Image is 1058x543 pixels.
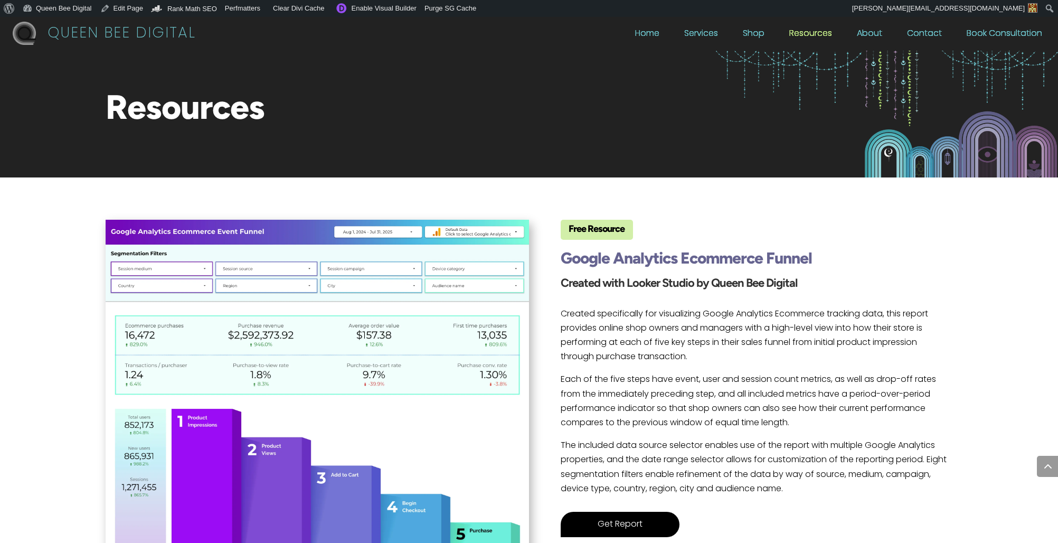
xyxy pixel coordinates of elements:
h4: Free Resource [569,228,633,238]
a: Get Report [561,512,679,537]
img: QBD Logo [13,22,36,45]
a: Home [635,30,659,42]
a: Contact [907,30,942,42]
a: Shop [743,30,764,42]
h3: Created with Looker Studio by Queen Bee Digital [561,277,952,296]
a: Resources [789,30,832,42]
h2: Google Analytics Ecommerce Funnel [561,250,952,275]
h1: Resources [106,90,952,136]
p: Created specifically for visualizing Google Analytics Ecommerce tracking data, this report provid... [561,307,952,373]
span: Rank Math SEO [167,5,217,13]
p: QUEEN BEE DIGITAL [48,27,196,41]
p: Each of the five steps have event, user and session count metrics, as well as drop-off rates from... [561,373,952,439]
a: About [857,30,882,42]
a: Book Consultation [967,30,1042,42]
p: The included data source selector enables use of the report with multiple Google Analytics proper... [561,439,952,497]
a: Services [684,30,718,42]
